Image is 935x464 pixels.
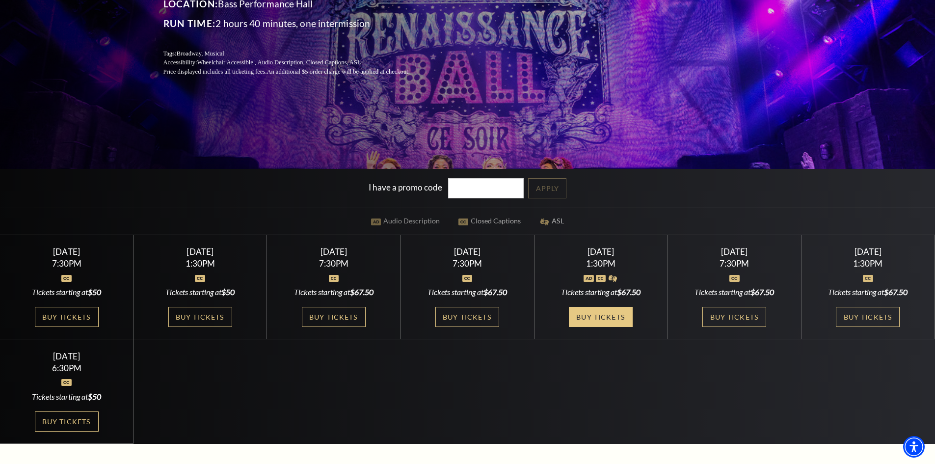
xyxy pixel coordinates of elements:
[267,68,409,75] span: An additional $5 order charge will be applied at checkout.
[813,246,923,257] div: [DATE]
[168,307,232,327] a: Buy Tickets
[35,307,99,327] a: Buy Tickets
[884,287,908,297] span: $67.50
[617,287,641,297] span: $67.50
[679,246,789,257] div: [DATE]
[435,307,499,327] a: Buy Tickets
[412,259,522,268] div: 7:30PM
[483,287,507,297] span: $67.50
[679,259,789,268] div: 7:30PM
[163,58,433,67] p: Accessibility:
[12,246,122,257] div: [DATE]
[88,392,101,401] span: $50
[145,246,255,257] div: [DATE]
[836,307,900,327] a: Buy Tickets
[903,436,925,458] div: Accessibility Menu
[350,287,374,297] span: $67.50
[750,287,774,297] span: $67.50
[279,246,389,257] div: [DATE]
[163,49,433,58] p: Tags:
[546,246,656,257] div: [DATE]
[35,411,99,432] a: Buy Tickets
[279,259,389,268] div: 7:30PM
[163,18,216,29] span: Run Time:
[12,364,122,372] div: 6:30PM
[369,182,442,192] label: I have a promo code
[12,259,122,268] div: 7:30PM
[12,351,122,361] div: [DATE]
[163,16,433,31] p: 2 hours 40 minutes, one intermission
[546,259,656,268] div: 1:30PM
[176,50,224,57] span: Broadway, Musical
[569,307,633,327] a: Buy Tickets
[145,259,255,268] div: 1:30PM
[702,307,766,327] a: Buy Tickets
[88,287,101,297] span: $50
[412,287,522,298] div: Tickets starting at
[813,287,923,298] div: Tickets starting at
[679,287,789,298] div: Tickets starting at
[197,59,361,66] span: Wheelchair Accessible , Audio Description, Closed Captions, ASL
[221,287,235,297] span: $50
[546,287,656,298] div: Tickets starting at
[813,259,923,268] div: 1:30PM
[145,287,255,298] div: Tickets starting at
[12,391,122,402] div: Tickets starting at
[412,246,522,257] div: [DATE]
[163,67,433,77] p: Price displayed includes all ticketing fees.
[12,287,122,298] div: Tickets starting at
[279,287,389,298] div: Tickets starting at
[302,307,366,327] a: Buy Tickets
